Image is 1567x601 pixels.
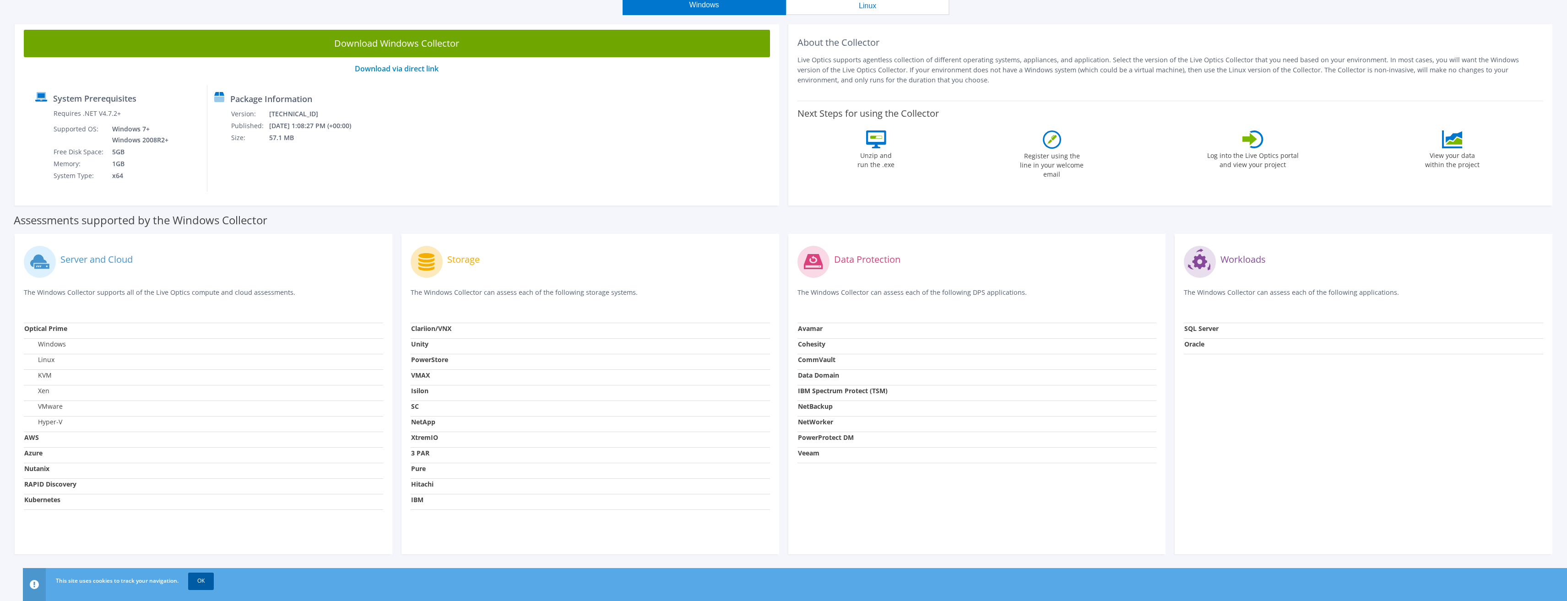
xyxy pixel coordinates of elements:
label: Data Protection [834,255,900,264]
label: Windows [24,340,66,349]
label: VMware [24,402,63,411]
a: Download Windows Collector [24,30,770,57]
label: Hyper-V [24,417,62,427]
strong: SC [411,402,419,411]
td: Version: [231,108,269,120]
h2: About the Collector [797,37,1544,48]
strong: Avamar [798,324,823,333]
label: System Prerequisites [53,94,136,103]
strong: Hitachi [411,480,434,488]
td: 5GB [105,146,170,158]
strong: 3 PAR [411,449,429,457]
label: Register using the line in your welcome email [1018,149,1086,179]
strong: PowerProtect DM [798,433,854,442]
strong: Oracle [1184,340,1204,348]
a: Download via direct link [355,64,439,74]
p: The Windows Collector can assess each of the following DPS applications. [797,287,1157,306]
strong: Veeam [798,449,819,457]
strong: IBM [411,495,423,504]
strong: SQL Server [1184,324,1219,333]
label: Server and Cloud [60,255,133,264]
strong: Kubernetes [24,495,60,504]
td: [TECHNICAL_ID] [269,108,363,120]
label: Requires .NET V4.7.2+ [54,109,121,118]
strong: NetApp [411,417,435,426]
strong: Unity [411,340,428,348]
label: Package Information [230,94,312,103]
strong: Azure [24,449,43,457]
strong: NetBackup [798,402,833,411]
td: Supported OS: [53,123,105,146]
label: Assessments supported by the Windows Collector [14,216,267,225]
strong: AWS [24,433,39,442]
label: Workloads [1220,255,1266,264]
strong: Nutanix [24,464,49,473]
td: Windows 7+ Windows 2008R2+ [105,123,170,146]
strong: Data Domain [798,371,839,379]
label: View your data within the project [1420,148,1486,169]
strong: XtremIO [411,433,438,442]
td: Free Disk Space: [53,146,105,158]
label: Xen [24,386,49,395]
strong: PowerStore [411,355,448,364]
strong: Pure [411,464,426,473]
p: The Windows Collector can assess each of the following applications. [1184,287,1543,306]
p: The Windows Collector can assess each of the following storage systems. [411,287,770,306]
p: Live Optics supports agentless collection of different operating systems, appliances, and applica... [797,55,1544,85]
td: [DATE] 1:08:27 PM (+00:00) [269,120,363,132]
p: The Windows Collector supports all of the Live Optics compute and cloud assessments. [24,287,383,306]
strong: RAPID Discovery [24,480,76,488]
strong: Cohesity [798,340,825,348]
td: 57.1 MB [269,132,363,144]
label: Next Steps for using the Collector [797,108,939,119]
strong: CommVault [798,355,835,364]
td: Memory: [53,158,105,170]
strong: Isilon [411,386,428,395]
strong: NetWorker [798,417,833,426]
td: Size: [231,132,269,144]
td: x64 [105,170,170,182]
strong: Clariion/VNX [411,324,451,333]
strong: IBM Spectrum Protect (TSM) [798,386,888,395]
label: Unzip and run the .exe [855,148,897,169]
td: Published: [231,120,269,132]
strong: VMAX [411,371,430,379]
a: OK [188,573,214,589]
td: System Type: [53,170,105,182]
label: Storage [447,255,480,264]
span: This site uses cookies to track your navigation. [56,577,179,585]
label: Log into the Live Optics portal and view your project [1207,148,1299,169]
label: Linux [24,355,54,364]
td: 1GB [105,158,170,170]
strong: Optical Prime [24,324,67,333]
label: KVM [24,371,52,380]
